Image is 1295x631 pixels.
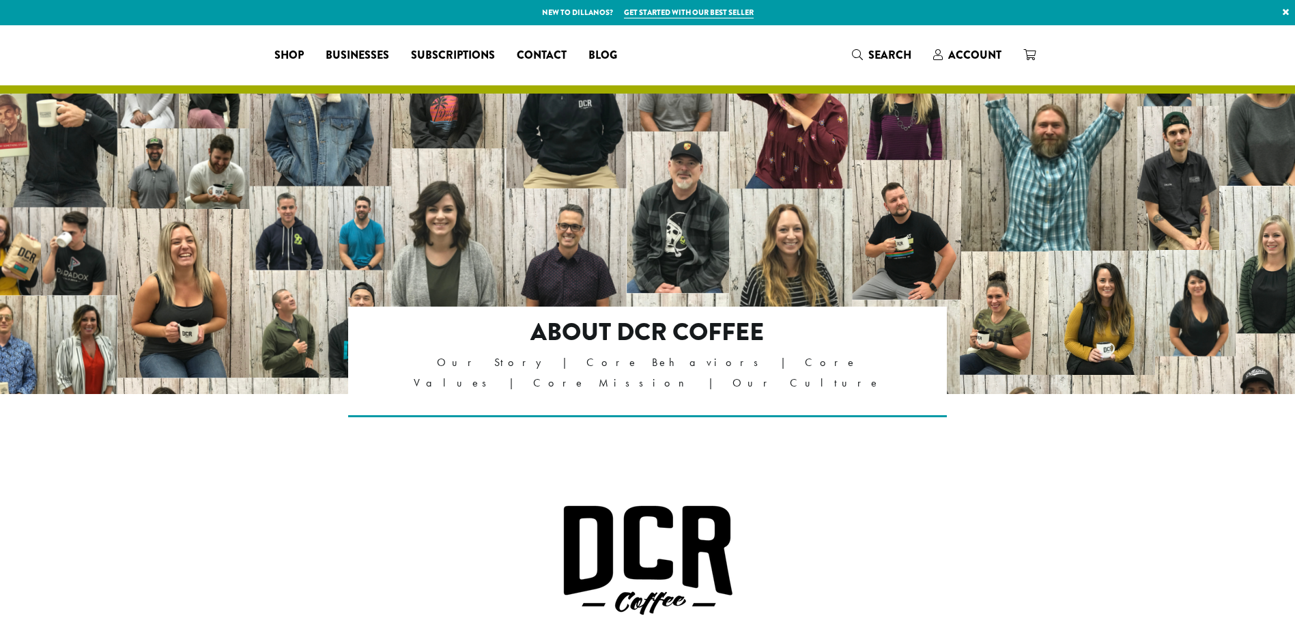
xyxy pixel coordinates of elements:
[407,352,888,393] p: Our Story | Core Behaviors | Core Values | Core Mission | Our Culture
[517,47,567,64] span: Contact
[563,505,733,616] img: DCR Coffee Logo
[407,318,888,347] h2: About DCR Coffee
[264,44,315,66] a: Shop
[948,47,1001,63] span: Account
[868,47,911,63] span: Search
[411,47,495,64] span: Subscriptions
[588,47,617,64] span: Blog
[274,47,304,64] span: Shop
[624,7,754,18] a: Get started with our best seller
[326,47,389,64] span: Businesses
[841,44,922,66] a: Search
